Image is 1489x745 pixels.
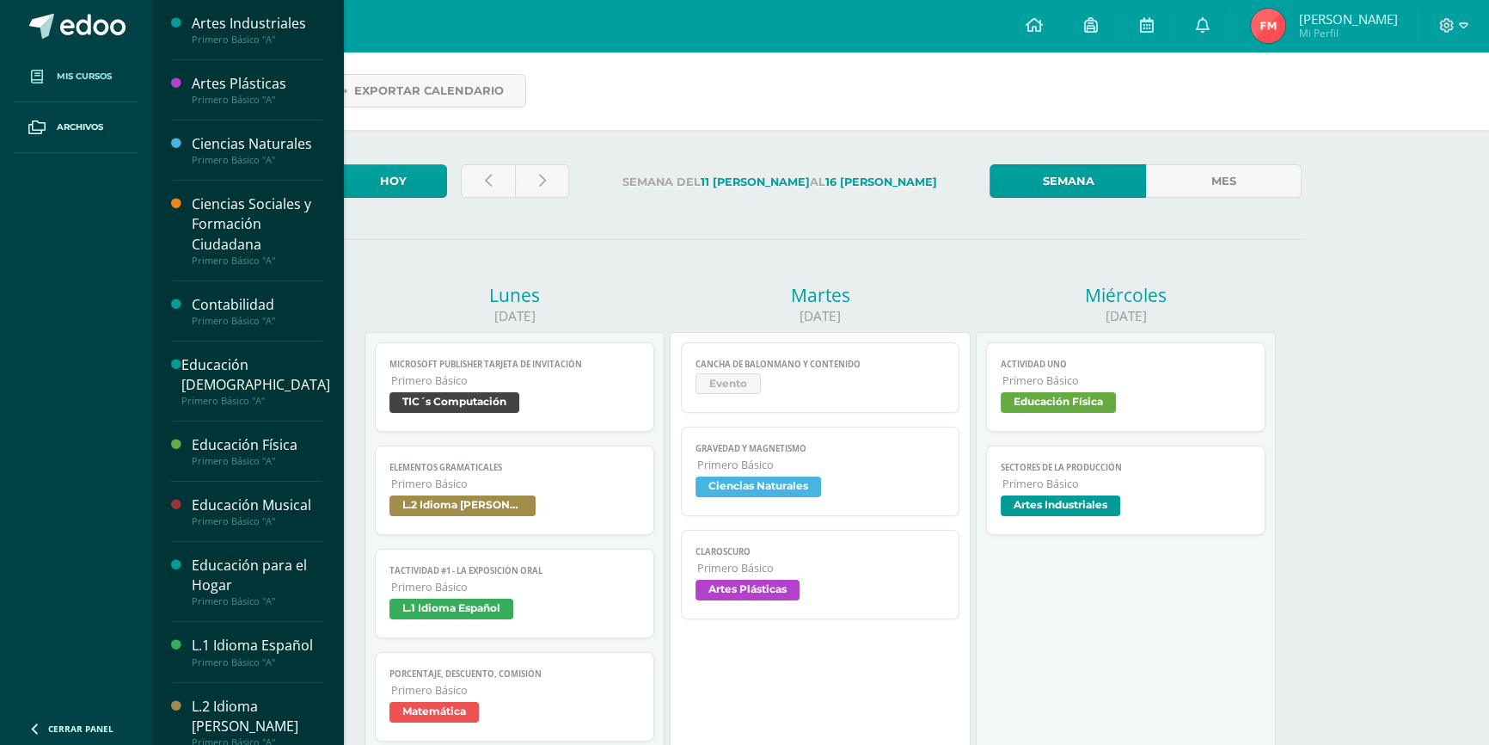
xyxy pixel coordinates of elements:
[391,580,640,594] span: Primero Básico
[339,164,447,198] a: Hoy
[986,446,1265,535] a: Sectores de la producciónPrimero BásicoArtes Industriales
[389,496,536,516] span: L.2 Idioma [PERSON_NAME]
[695,580,800,600] span: Artes Plásticas
[986,342,1265,432] a: Actividad UnoPrimero BásicoEducación Física
[825,175,937,188] strong: 16 [PERSON_NAME]
[192,14,322,34] div: Artes Industriales
[192,94,322,106] div: Primero Básico "A"
[1002,477,1251,491] span: Primero Básico
[192,154,322,166] div: Primero Básico "A"
[1002,373,1251,388] span: Primero Básico
[192,295,322,315] div: Contabilidad
[365,283,665,307] div: Lunes
[1251,9,1285,43] img: 14e665f5195a470f4d7ac411ba6020d5.png
[1001,496,1120,516] span: Artes Industriales
[192,697,322,736] div: L.2 Idioma [PERSON_NAME]
[375,342,654,432] a: Microsoft Publisher Tarjeta de invitaciónPrimero BásicoTIC´s Computación
[389,599,513,619] span: L.1 Idioma Español
[48,723,113,735] span: Cerrar panel
[192,194,322,254] div: Ciencias Sociales y Formación Ciudadana
[583,164,976,200] label: Semana del al
[192,595,322,607] div: Primero Básico "A"
[681,427,960,516] a: Gravedad y MagnetismoPrimero BásicoCiencias Naturales
[695,477,821,497] span: Ciencias Naturales
[192,636,322,668] a: L.1 Idioma EspañolPrimero Básico "A"
[192,134,322,166] a: Ciencias NaturalesPrimero Básico "A"
[695,443,946,454] span: Gravedad y Magnetismo
[181,355,330,407] a: Educación [DEMOGRAPHIC_DATA]Primero Básico "A"
[192,74,322,94] div: Artes Plásticas
[192,515,322,527] div: Primero Básico "A"
[192,14,322,46] a: Artes IndustrialesPrimero Básico "A"
[192,656,322,668] div: Primero Básico "A"
[57,70,112,83] span: Mis cursos
[976,283,1276,307] div: Miércoles
[389,359,640,370] span: Microsoft Publisher Tarjeta de invitación
[14,52,138,102] a: Mis cursos
[681,530,960,619] a: ClaroscuroPrimero BásicoArtes Plásticas
[192,496,322,527] a: Educación MusicalPrimero Básico "A"
[192,134,322,154] div: Ciencias Naturales
[389,668,640,680] span: Porcentaje, Descuento, Comisión
[1146,164,1302,198] a: Mes
[192,556,322,595] div: Educación para el Hogar
[1298,26,1397,40] span: Mi Perfil
[389,392,519,413] span: TIC´s Computación
[1001,359,1251,370] span: Actividad Uno
[697,561,946,576] span: Primero Básico
[14,102,138,153] a: Archivos
[181,355,330,395] div: Educación [DEMOGRAPHIC_DATA]
[990,164,1145,198] a: Semana
[354,75,504,107] span: Exportar calendario
[192,34,322,46] div: Primero Básico "A"
[391,683,640,698] span: Primero Básico
[695,546,946,557] span: Claroscuro
[192,455,322,467] div: Primero Básico "A"
[192,74,322,106] a: Artes PlásticasPrimero Básico "A"
[192,255,322,267] div: Primero Básico "A"
[391,477,640,491] span: Primero Básico
[701,175,810,188] strong: 11 [PERSON_NAME]
[695,373,761,394] span: Evento
[695,359,946,370] span: Cancha de Balonmano y Contenido
[670,307,970,325] div: [DATE]
[375,652,654,742] a: Porcentaje, Descuento, ComisiónPrimero BásicoMatemática
[192,556,322,607] a: Educación para el HogarPrimero Básico "A"
[192,315,322,327] div: Primero Básico "A"
[670,283,970,307] div: Martes
[57,120,103,134] span: Archivos
[391,373,640,388] span: Primero Básico
[375,549,654,638] a: tactividad #1 - La Exposición OralPrimero BásicoL.1 Idioma Español
[681,342,960,413] a: Cancha de Balonmano y ContenidoEvento
[192,435,322,455] div: Educación Física
[192,194,322,266] a: Ciencias Sociales y Formación CiudadanaPrimero Básico "A"
[1298,10,1397,28] span: [PERSON_NAME]
[309,74,526,108] a: Exportar calendario
[697,458,946,472] span: Primero Básico
[1001,392,1116,413] span: Educación Física
[192,295,322,327] a: ContabilidadPrimero Básico "A"
[389,702,479,723] span: Matemática
[365,307,665,325] div: [DATE]
[389,462,640,473] span: Elementos gramaticales
[181,395,330,407] div: Primero Básico "A"
[192,435,322,467] a: Educación FísicaPrimero Básico "A"
[192,636,322,656] div: L.1 Idioma Español
[389,565,640,576] span: tactividad #1 - La Exposición Oral
[375,446,654,535] a: Elementos gramaticalesPrimero BásicoL.2 Idioma [PERSON_NAME]
[192,496,322,515] div: Educación Musical
[1001,462,1251,473] span: Sectores de la producción
[976,307,1276,325] div: [DATE]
